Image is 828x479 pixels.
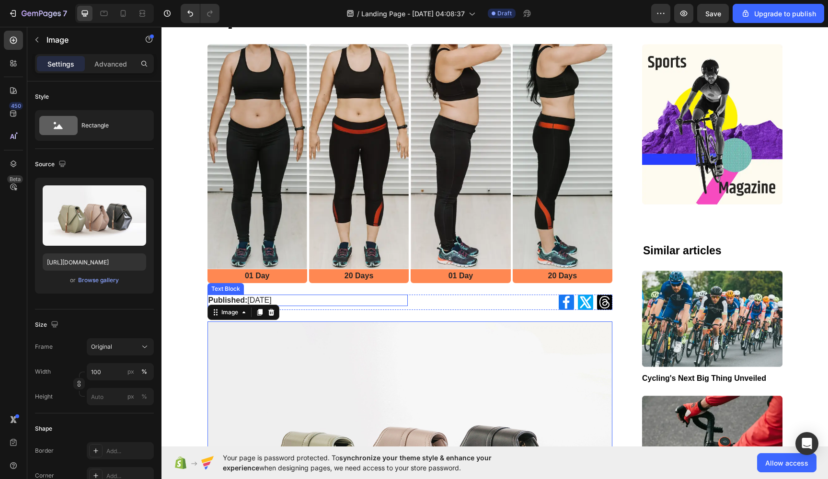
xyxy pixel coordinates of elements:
[78,276,119,285] div: Browse gallery
[181,4,219,23] div: Undo/Redo
[87,363,154,380] input: px%
[46,34,128,46] p: Image
[47,269,246,278] p: [DATE]
[481,244,621,340] img: gempages_432750572815254551-6ae42311-c60b-4fb8-8dd7-2616e3db9297.webp
[43,253,146,271] input: https://example.com/image.jpg
[35,367,51,376] label: Width
[141,367,147,376] div: %
[125,366,137,377] button: %
[7,175,23,183] div: Beta
[481,369,621,465] img: gempages_432750572815254551-f8273540-3ce3-4dbe-9c2e-c5d4c910fc8a.webp
[35,319,60,331] div: Size
[63,8,67,19] p: 7
[9,102,23,110] div: 450
[351,17,451,242] img: gempages_432750572815254551-9e98f28e-63aa-4b55-9a02-695b9a33cbe7.webp
[35,446,54,455] div: Border
[757,453,816,472] button: Allow access
[741,9,816,19] div: Upgrade to publish
[35,342,53,351] label: Frame
[697,4,729,23] button: Save
[35,158,68,171] div: Source
[47,269,86,277] strong: Published:
[223,453,529,473] span: Your page is password protected. To when designing pages, we need access to your store password.
[106,447,151,456] div: Add...
[91,342,112,351] span: Original
[481,216,621,232] h2: Similar articles
[47,59,74,69] p: Settings
[250,244,348,254] p: 01 Day
[94,59,127,69] p: Advanced
[361,9,465,19] span: Landing Page - [DATE] 04:08:37
[87,388,154,405] input: px%
[81,114,140,137] div: Rectangle
[481,347,605,357] a: Cycling's Next Big Thing Unveiled
[497,9,512,18] span: Draft
[35,392,53,401] label: Height
[223,454,492,472] span: synchronize your theme style & enhance your experience
[352,244,450,254] p: 20 Days
[127,367,134,376] div: px
[357,9,359,19] span: /
[138,366,150,377] button: px
[125,391,137,402] button: %
[48,258,80,266] div: Text Block
[35,424,52,433] div: Shape
[70,274,76,286] span: or
[765,458,808,468] span: Allow access
[43,185,146,246] img: preview-image
[35,92,49,101] div: Style
[78,275,119,285] button: Browse gallery
[795,432,818,455] div: Open Intercom Messenger
[4,4,71,23] button: 7
[733,4,824,23] button: Upgrade to publish
[87,338,154,355] button: Original
[161,27,828,446] iframe: Design area
[481,17,621,178] img: gempages_432750572815254551-b5a87981-2e3f-49a0-a3c9-0564d491bf66.webp
[141,392,147,401] div: %
[138,391,150,402] button: px
[705,10,721,18] span: Save
[58,281,79,290] div: Image
[127,392,134,401] div: px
